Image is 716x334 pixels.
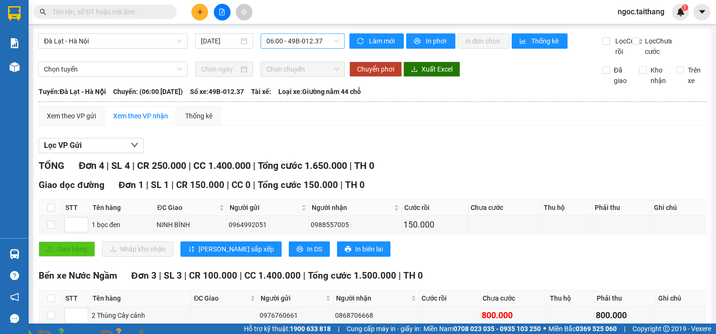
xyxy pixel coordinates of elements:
[159,270,161,281] span: |
[158,202,217,213] span: ĐC Giao
[656,291,706,306] th: Ghi chú
[519,38,527,45] span: bar-chart
[10,249,20,259] img: warehouse-icon
[338,324,339,334] span: |
[92,310,190,321] div: 2 Thùng Cây cảnh
[77,315,88,323] span: Decrease Value
[201,36,239,46] input: 11/08/2025
[180,241,282,257] button: sort-ascending[PERSON_NAME] sắp xếp
[403,62,460,77] button: downloadXuất Excel
[185,111,212,121] div: Thống kê
[289,241,330,257] button: printerIn DS
[240,270,242,281] span: |
[337,241,390,257] button: printerIn biên lai
[113,111,168,121] div: Xem theo VP nhận
[190,86,244,97] span: Số xe: 49B-012.37
[10,62,20,72] img: warehouse-icon
[458,33,510,49] button: In đơn chọn
[402,200,468,216] th: Cước rồi
[244,270,301,281] span: CC 1.400.000
[335,310,417,321] div: 0868706668
[194,293,248,303] span: ĐC Giao
[131,141,138,149] span: down
[111,160,130,171] span: SL 4
[39,241,95,257] button: uploadGiao hàng
[80,316,86,322] span: down
[39,88,106,95] b: Tuyến: Đà Lạt - Hà Nội
[79,160,104,171] span: Đơn 4
[132,160,135,171] span: |
[63,291,90,306] th: STT
[260,310,332,321] div: 0976760661
[201,64,239,74] input: Chọn ngày
[219,9,225,15] span: file-add
[663,325,670,332] span: copyright
[151,179,169,190] span: SL 1
[468,200,541,216] th: Chưa cước
[53,7,165,17] input: Tìm tên, số ĐT hoặc mã đơn
[232,179,251,190] span: CC 0
[311,219,400,230] div: 0988557005
[641,36,677,57] span: Lọc Chưa cước
[482,309,546,322] div: 800.000
[80,226,86,231] span: down
[576,325,617,333] strong: 0369 525 060
[349,33,404,49] button: syncLàm mới
[90,291,191,306] th: Tên hàng
[592,200,652,216] th: Phải thu
[241,9,247,15] span: aim
[403,270,423,281] span: TH 0
[411,66,418,73] span: download
[47,111,96,121] div: Xem theo VP gửi
[349,62,402,77] button: Chuyển phơi
[296,246,303,253] span: printer
[340,179,343,190] span: |
[278,86,361,97] span: Loại xe: Giường nằm 44 chỗ
[146,179,148,190] span: |
[423,324,541,334] span: Miền Nam
[399,270,401,281] span: |
[369,36,396,46] span: Làm mới
[251,86,271,97] span: Tài xế:
[308,270,396,281] span: Tổng cước 1.500.000
[10,314,19,323] span: message
[652,200,706,216] th: Ghi chú
[137,160,186,171] span: CR 250.000
[406,33,455,49] button: printerIn phơi
[548,291,594,306] th: Thu hộ
[596,309,653,322] div: 800.000
[193,160,251,171] span: CC 1.400.000
[10,38,20,48] img: solution-icon
[698,8,706,16] span: caret-down
[480,291,548,306] th: Chưa cước
[157,219,225,230] div: NINH BÌNH
[419,291,480,306] th: Cước rồi
[214,4,231,21] button: file-add
[113,86,183,97] span: Chuyến: (06:00 [DATE])
[10,292,19,302] span: notification
[164,270,182,281] span: SL 3
[426,36,448,46] span: In phơi
[77,225,88,232] span: Decrease Value
[258,179,338,190] span: Tổng cước 150.000
[191,4,208,21] button: plus
[171,179,174,190] span: |
[39,160,64,171] span: TỔNG
[189,270,237,281] span: CR 100.000
[624,324,625,334] span: |
[347,324,421,334] span: Cung cấp máy in - giấy in:
[199,244,274,254] span: [PERSON_NAME] sắp xếp
[682,4,688,11] sup: 1
[403,218,466,231] div: 150.000
[90,200,155,216] th: Tên hàng
[253,179,255,190] span: |
[345,246,351,253] span: printer
[355,244,383,254] span: In biên lai
[188,246,195,253] span: sort-ascending
[131,270,157,281] span: Đơn 3
[244,324,331,334] span: Hỗ trợ kỹ thuật:
[176,179,224,190] span: CR 150.000
[676,8,685,16] img: icon-new-feature
[357,38,365,45] span: sync
[345,179,365,190] span: TH 0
